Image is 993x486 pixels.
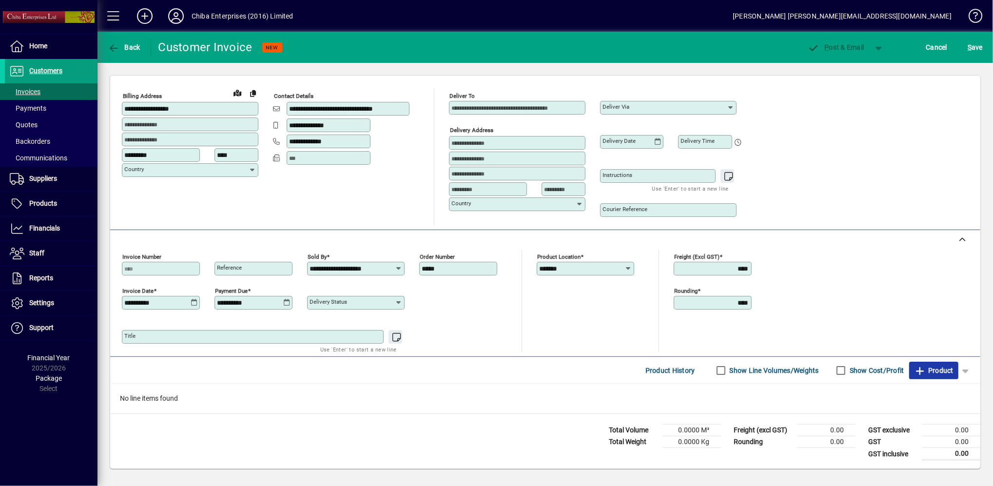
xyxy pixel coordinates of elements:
button: Post & Email [803,39,869,56]
span: NEW [266,44,278,51]
span: Suppliers [29,175,57,182]
a: Settings [5,291,97,315]
td: 0.00 [922,425,980,436]
button: Cancel [924,39,950,56]
mat-label: Reference [217,264,242,271]
span: S [968,43,972,51]
mat-label: Country [451,200,471,207]
mat-label: Deliver To [449,93,475,99]
button: Add [129,7,160,25]
mat-label: Delivery time [681,137,715,144]
button: Back [105,39,143,56]
a: Financials [5,216,97,241]
a: Home [5,34,97,58]
span: Package [36,374,62,382]
td: 0.0000 Kg [662,436,721,448]
td: Rounding [729,436,797,448]
span: Settings [29,299,54,307]
mat-label: Invoice date [122,288,154,294]
button: Copy to Delivery address [245,85,261,101]
td: 0.00 [797,425,856,436]
span: Product [914,363,954,378]
span: Products [29,199,57,207]
a: View on map [230,85,245,100]
a: Backorders [5,133,97,150]
mat-label: Delivery date [603,137,636,144]
button: Profile [160,7,192,25]
mat-label: Order number [420,253,455,260]
mat-hint: Use 'Enter' to start a new line [320,344,397,355]
span: Communications [10,154,67,162]
span: Invoices [10,88,40,96]
td: Freight (excl GST) [729,425,797,436]
span: Back [108,43,140,51]
a: Suppliers [5,167,97,191]
a: Reports [5,266,97,291]
div: [PERSON_NAME] [PERSON_NAME][EMAIL_ADDRESS][DOMAIN_NAME] [733,8,952,24]
a: Knowledge Base [961,2,981,34]
mat-label: Freight (excl GST) [674,253,720,260]
span: Product History [645,363,695,378]
a: Support [5,316,97,340]
a: Invoices [5,83,97,100]
span: ave [968,39,983,55]
div: No line items found [110,384,980,413]
span: Cancel [926,39,948,55]
button: Save [965,39,985,56]
span: Backorders [10,137,50,145]
button: Product History [642,362,699,379]
mat-label: Invoice number [122,253,161,260]
span: P [825,43,829,51]
span: Reports [29,274,53,282]
td: GST [863,436,922,448]
mat-hint: Use 'Enter' to start a new line [652,183,729,194]
a: Payments [5,100,97,117]
td: Total Weight [604,436,662,448]
td: 0.00 [797,436,856,448]
td: 0.00 [922,448,980,460]
mat-label: Deliver via [603,103,629,110]
span: Home [29,42,47,50]
mat-label: Payment due [215,288,248,294]
span: Financial Year [28,354,70,362]
div: Customer Invoice [158,39,253,55]
td: 0.0000 M³ [662,425,721,436]
span: Customers [29,67,62,75]
button: Product [909,362,958,379]
span: Support [29,324,54,331]
mat-label: Country [124,166,144,173]
mat-label: Delivery status [310,298,347,305]
mat-label: Instructions [603,172,632,178]
label: Show Line Volumes/Weights [728,366,819,375]
span: ost & Email [808,43,864,51]
span: Financials [29,224,60,232]
mat-label: Title [124,332,136,339]
td: 0.00 [922,436,980,448]
a: Staff [5,241,97,266]
label: Show Cost/Profit [848,366,904,375]
span: Payments [10,104,46,112]
a: Products [5,192,97,216]
mat-label: Rounding [674,288,698,294]
span: Staff [29,249,44,257]
td: Total Volume [604,425,662,436]
mat-label: Sold by [308,253,327,260]
a: Communications [5,150,97,166]
td: GST inclusive [863,448,922,460]
mat-label: Product location [537,253,581,260]
a: Quotes [5,117,97,133]
span: Quotes [10,121,38,129]
td: GST exclusive [863,425,922,436]
div: Chiba Enterprises (2016) Limited [192,8,293,24]
mat-label: Courier Reference [603,206,647,213]
app-page-header-button: Back [97,39,151,56]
